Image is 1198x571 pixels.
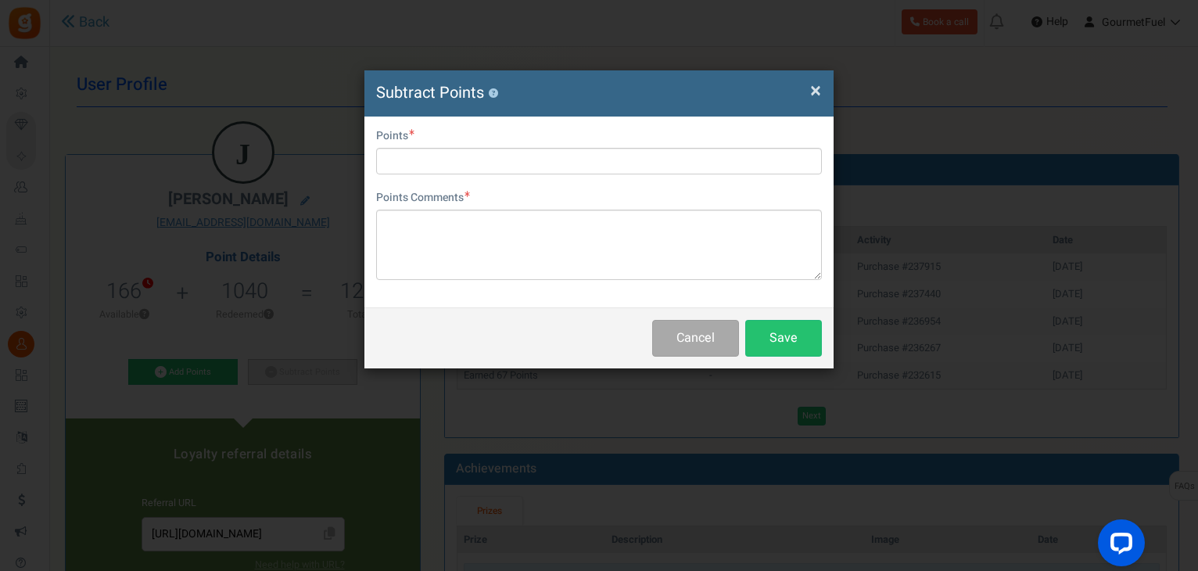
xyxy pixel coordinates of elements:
[745,320,822,357] button: Save
[652,320,739,357] button: Cancel
[488,88,498,99] button: ?
[810,76,821,106] span: ×
[376,190,470,206] label: Points Comments
[376,128,414,144] label: Points
[376,82,822,105] h4: Subtract Points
